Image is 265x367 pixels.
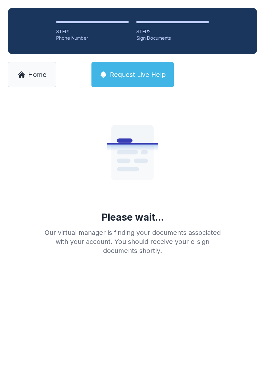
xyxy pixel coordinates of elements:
div: Phone Number [56,35,129,41]
div: Please wait... [101,211,164,223]
div: Our virtual manager is finding your documents associated with your account. You should receive yo... [39,228,226,255]
div: STEP 2 [136,28,209,35]
div: Sign Documents [136,35,209,41]
span: Home [28,70,47,79]
div: STEP 1 [56,28,129,35]
span: Request Live Help [110,70,166,79]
